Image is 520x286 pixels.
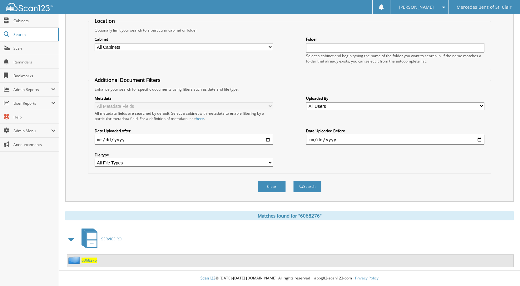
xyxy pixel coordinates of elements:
[306,37,484,42] label: Folder
[293,181,321,192] button: Search
[13,101,51,106] span: User Reports
[59,271,520,286] div: © [DATE]-[DATE] [DOMAIN_NAME]. All rights reserved | appg02-scan123-com |
[95,111,273,121] div: All metadata fields are searched by default. Select a cabinet with metadata to enable filtering b...
[92,28,488,33] div: Optionally limit your search to a particular cabinet or folder
[13,32,55,37] span: Search
[68,256,82,264] img: folder2.png
[457,5,512,9] span: Mercedes Benz of St. Clair
[13,87,51,92] span: Admin Reports
[95,135,273,145] input: start
[13,128,51,133] span: Admin Menu
[82,258,97,263] a: 6068276
[95,152,273,158] label: File type
[92,77,164,83] legend: Additional Document Filters
[306,135,484,145] input: end
[6,3,53,11] img: scan123-logo-white.svg
[13,142,56,147] span: Announcements
[65,211,514,220] div: Matches found for "6068276"
[306,128,484,133] label: Date Uploaded Before
[399,5,434,9] span: [PERSON_NAME]
[201,275,215,281] span: Scan123
[306,53,484,64] div: Select a cabinet and begin typing the name of the folder you want to search in. If the name match...
[306,96,484,101] label: Uploaded By
[13,46,56,51] span: Scan
[196,116,204,121] a: here
[489,256,520,286] iframe: Chat Widget
[78,227,121,251] a: SERVICE RO
[13,59,56,65] span: Reminders
[92,18,118,24] legend: Location
[258,181,286,192] button: Clear
[92,87,488,92] div: Enhance your search for specific documents using filters such as date and file type.
[95,128,273,133] label: Date Uploaded After
[13,114,56,120] span: Help
[95,37,273,42] label: Cabinet
[355,275,379,281] a: Privacy Policy
[13,18,56,23] span: Cabinets
[95,96,273,101] label: Metadata
[13,73,56,78] span: Bookmarks
[101,236,121,242] span: SERVICE RO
